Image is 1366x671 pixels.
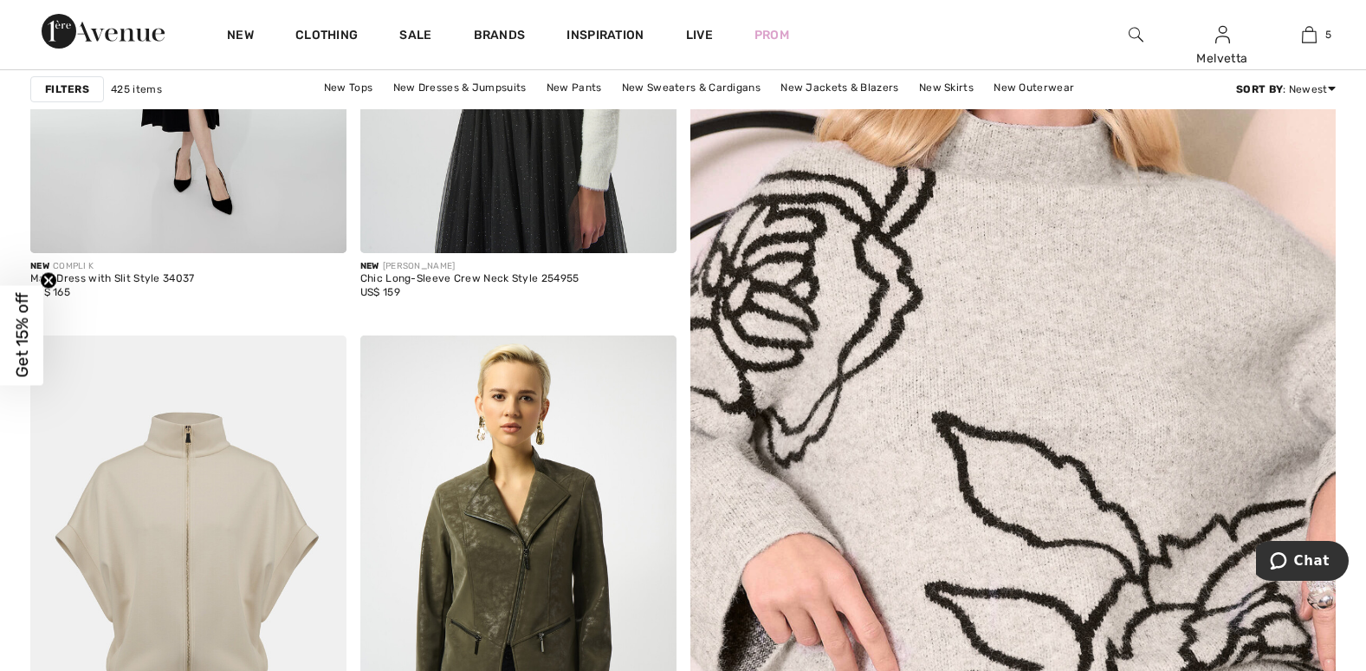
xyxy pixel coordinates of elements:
iframe: Opens a widget where you can chat to one of our agents [1256,541,1349,584]
div: Chic Long-Sleeve Crew Neck Style 254955 [360,273,579,285]
a: New Pants [538,76,611,99]
span: 5 [1325,27,1331,42]
img: My Bag [1302,24,1317,45]
span: US$ 165 [30,286,70,298]
button: Close teaser [40,272,57,290]
div: Melvetta [1180,49,1265,68]
div: COMPLI K [30,260,195,273]
span: Get 15% off [12,293,32,378]
a: New Tops [315,76,381,99]
a: New Skirts [910,76,982,99]
a: Prom [754,26,789,44]
a: Clothing [295,28,358,46]
img: My Info [1215,24,1230,45]
a: Sign In [1215,26,1230,42]
span: 425 items [111,81,162,97]
strong: Filters [45,81,89,97]
a: Live [686,26,713,44]
div: Maxi Dress with Slit Style 34037 [30,273,195,285]
span: New [360,261,379,271]
span: New [30,261,49,271]
strong: Sort By [1236,83,1283,95]
a: New Sweaters & Cardigans [613,76,769,99]
a: Brands [474,28,526,46]
a: New Outerwear [985,76,1083,99]
img: search the website [1129,24,1143,45]
a: 5 [1266,24,1351,45]
img: 1ère Avenue [42,14,165,49]
a: Sale [399,28,431,46]
div: [PERSON_NAME] [360,260,579,273]
div: : Newest [1236,81,1336,97]
span: Inspiration [566,28,644,46]
a: New [227,28,254,46]
a: New Jackets & Blazers [772,76,907,99]
span: US$ 159 [360,286,400,298]
a: New Dresses & Jumpsuits [385,76,535,99]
